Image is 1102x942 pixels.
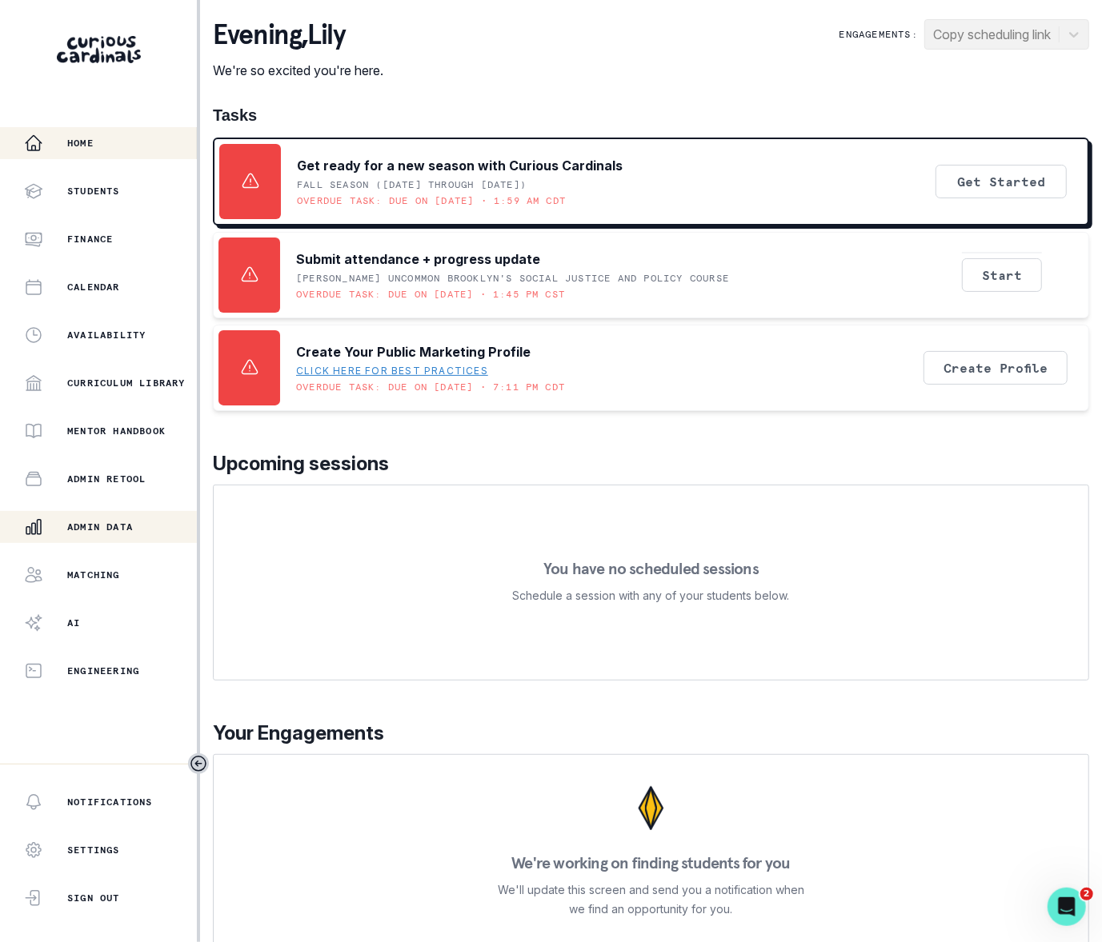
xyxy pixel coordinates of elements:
[67,521,133,533] p: Admin Data
[213,449,1089,478] p: Upcoming sessions
[213,61,383,80] p: We're so excited you're here.
[67,377,186,389] p: Curriculum Library
[924,351,1068,385] button: Create Profile
[296,288,565,301] p: Overdue task: Due on [DATE] • 1:45 PM CST
[67,569,120,581] p: Matching
[67,617,80,629] p: AI
[296,249,540,269] p: Submit attendance + progress update
[297,178,527,191] p: Fall Season ([DATE] through [DATE])
[57,36,141,63] img: Curious Cardinals Logo
[936,165,1067,198] button: Get Started
[67,892,120,904] p: Sign Out
[67,233,113,245] p: Finance
[67,137,94,150] p: Home
[543,561,759,577] p: You have no scheduled sessions
[213,19,383,51] p: evening , Lily
[296,272,729,285] p: [PERSON_NAME] UNCOMMON Brooklyn's Social Justice and Policy Course
[213,106,1089,125] h1: Tasks
[962,258,1042,292] button: Start
[67,425,166,437] p: Mentor Handbook
[511,855,790,871] p: We're working on finding students for you
[67,329,146,341] p: Availability
[513,586,790,605] p: Schedule a session with any of your students below.
[296,342,531,361] p: Create Your Public Marketing Profile
[67,665,139,677] p: Engineering
[1048,888,1086,926] iframe: Intercom live chat
[67,844,120,856] p: Settings
[498,880,805,919] p: We'll update this screen and send you a notification when we find an opportunity for you.
[1080,888,1093,900] span: 2
[67,796,153,808] p: Notifications
[840,28,918,41] p: Engagements:
[67,185,120,198] p: Students
[188,753,209,774] button: Toggle sidebar
[297,156,623,175] p: Get ready for a new season with Curious Cardinals
[67,473,146,485] p: Admin Retool
[296,381,565,393] p: Overdue task: Due on [DATE] • 7:11 PM CDT
[296,365,488,377] a: Click here for best practices
[213,719,1089,748] p: Your Engagements
[67,281,120,293] p: Calendar
[297,194,566,207] p: Overdue task: Due on [DATE] • 1:59 AM CDT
